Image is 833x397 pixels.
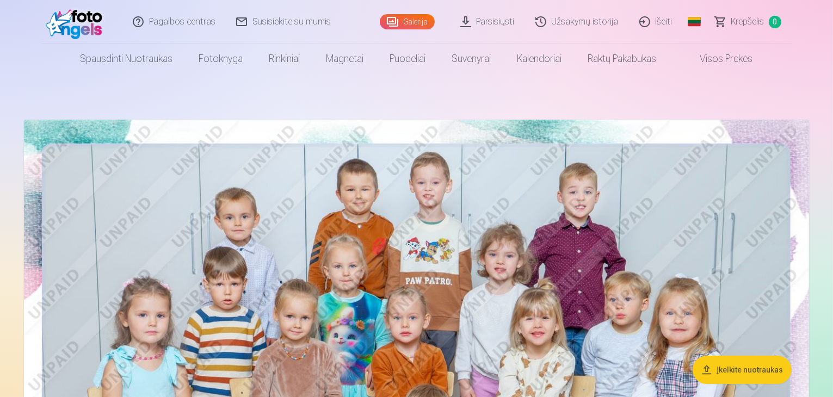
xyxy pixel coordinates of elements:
a: Fotoknyga [186,44,256,74]
span: Krepšelis [731,15,764,28]
a: Raktų pakabukas [575,44,670,74]
a: Puodeliai [377,44,439,74]
img: /fa2 [46,4,108,39]
a: Rinkiniai [256,44,313,74]
a: Magnetai [313,44,377,74]
a: Visos prekės [670,44,766,74]
button: Įkelkite nuotraukas [693,356,792,384]
a: Galerija [380,14,435,29]
a: Suvenyrai [439,44,504,74]
a: Spausdinti nuotraukas [67,44,186,74]
span: 0 [769,16,781,28]
a: Kalendoriai [504,44,575,74]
